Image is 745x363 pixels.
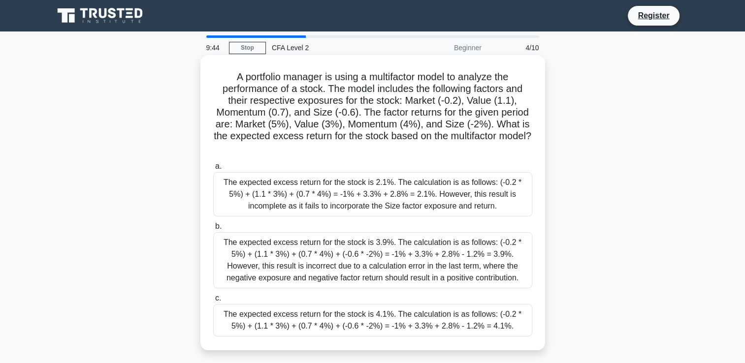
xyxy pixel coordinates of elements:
[200,38,229,58] div: 9:44
[213,172,532,216] div: The expected excess return for the stock is 2.1%. The calculation is as follows: (-0.2 * 5%) + (1...
[487,38,545,58] div: 4/10
[212,71,533,154] h5: A portfolio manager is using a multifactor model to analyze the performance of a stock. The model...
[229,42,266,54] a: Stop
[213,304,532,336] div: The expected excess return for the stock is 4.1%. The calculation is as follows: (-0.2 * 5%) + (1...
[215,222,222,230] span: b.
[401,38,487,58] div: Beginner
[215,162,222,170] span: a.
[213,232,532,288] div: The expected excess return for the stock is 3.9%. The calculation is as follows: (-0.2 * 5%) + (1...
[266,38,401,58] div: CFA Level 2
[215,294,221,302] span: c.
[632,9,675,22] a: Register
